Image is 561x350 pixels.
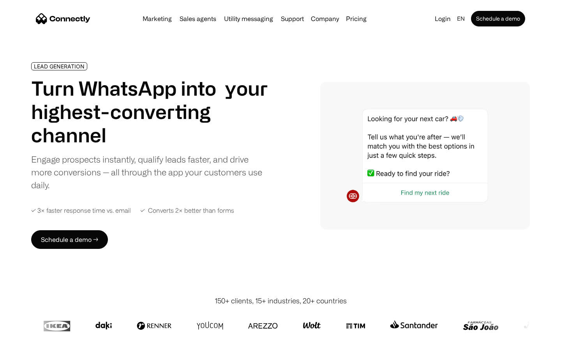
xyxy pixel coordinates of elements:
[34,63,85,69] div: LEAD GENERATION
[457,13,465,24] div: en
[343,16,370,22] a: Pricing
[311,13,339,24] div: Company
[31,207,131,214] div: ✓ 3× faster response time vs. email
[471,11,525,26] a: Schedule a demo
[139,16,175,22] a: Marketing
[215,296,347,306] div: 150+ clients, 15+ industries, 20+ countries
[140,207,234,214] div: ✓ Converts 2× better than forms
[31,153,268,191] div: Engage prospects instantly, qualify leads faster, and drive more conversions — all through the ap...
[221,16,276,22] a: Utility messaging
[278,16,307,22] a: Support
[31,230,108,249] a: Schedule a demo →
[432,13,454,24] a: Login
[176,16,219,22] a: Sales agents
[31,77,268,147] h1: Turn WhatsApp into your highest-converting channel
